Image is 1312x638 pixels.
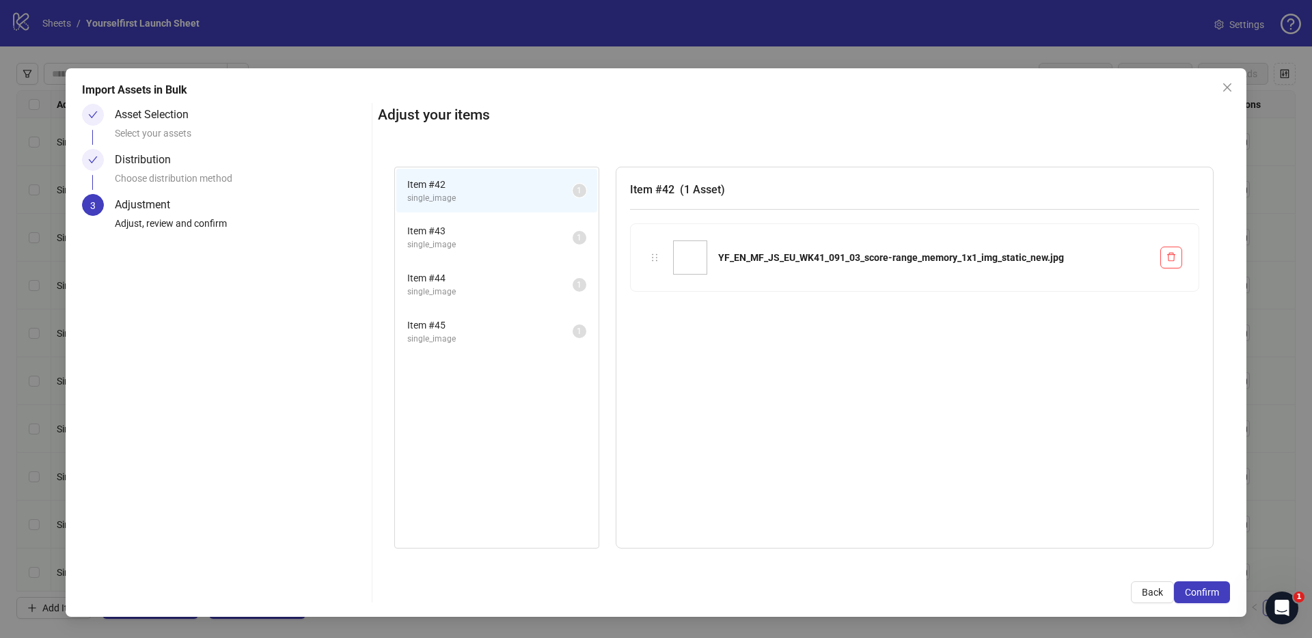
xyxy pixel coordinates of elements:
[378,104,1230,126] h2: Adjust your items
[577,280,582,290] span: 1
[407,271,573,286] span: Item # 44
[573,231,586,245] sup: 1
[650,253,659,262] span: holder
[407,192,573,205] span: single_image
[577,327,582,336] span: 1
[1266,592,1298,624] iframe: Intercom live chat
[88,155,98,165] span: check
[573,324,586,338] sup: 1
[88,110,98,120] span: check
[407,286,573,299] span: single_image
[647,250,662,265] div: holder
[115,126,366,149] div: Select your assets
[573,278,586,292] sup: 1
[1222,82,1233,93] span: close
[407,177,573,192] span: Item # 42
[115,194,181,216] div: Adjustment
[1160,247,1182,268] button: Delete
[1131,581,1174,603] button: Back
[630,181,1199,198] h3: Item # 42
[82,82,1230,98] div: Import Assets in Bulk
[115,171,366,194] div: Choose distribution method
[718,250,1149,265] div: YF_EN_MF_JS_EU_WK41_091_03_score-range_memory_1x1_img_static_new.jpg
[1142,587,1163,598] span: Back
[1166,252,1176,262] span: delete
[407,318,573,333] span: Item # 45
[673,240,707,275] img: YF_EN_MF_JS_EU_WK41_091_03_score-range_memory_1x1_img_static_new.jpg
[115,216,366,239] div: Adjust, review and confirm
[407,238,573,251] span: single_image
[115,149,182,171] div: Distribution
[407,333,573,346] span: single_image
[1185,587,1219,598] span: Confirm
[90,200,96,211] span: 3
[115,104,200,126] div: Asset Selection
[1174,581,1230,603] button: Confirm
[1216,77,1238,98] button: Close
[577,233,582,242] span: 1
[680,183,725,196] span: ( 1 Asset )
[573,184,586,197] sup: 1
[577,186,582,195] span: 1
[1294,592,1304,602] span: 1
[407,223,573,238] span: Item # 43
